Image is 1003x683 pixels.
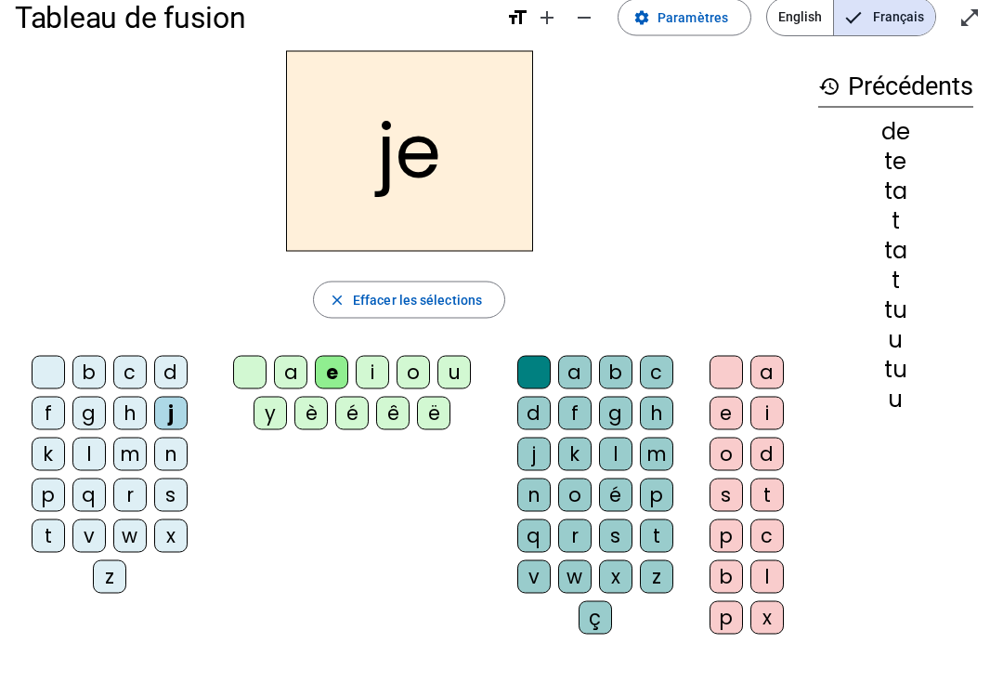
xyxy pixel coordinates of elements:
h3: Précédents [818,66,973,108]
div: j [517,438,551,471]
div: de [818,121,973,143]
mat-icon: format_size [506,7,528,29]
div: d [154,356,188,389]
div: x [599,560,632,594]
div: u [818,329,973,351]
div: p [640,479,673,512]
div: m [113,438,147,471]
div: l [599,438,632,471]
div: b [72,356,106,389]
div: f [558,397,592,430]
div: x [750,601,784,635]
div: o [397,356,430,389]
div: ta [818,180,973,203]
div: u [437,356,471,389]
div: p [710,519,743,553]
div: e [710,397,743,430]
div: e [315,356,348,389]
mat-icon: open_in_full [958,7,981,29]
div: z [640,560,673,594]
h2: je [286,51,533,252]
div: te [818,151,973,173]
div: é [599,479,632,512]
div: é [335,397,369,430]
div: tu [818,359,973,381]
button: Effacer les sélections [313,282,505,319]
div: o [710,438,743,471]
div: m [640,438,673,471]
div: t [32,519,65,553]
div: tu [818,299,973,322]
div: t [640,519,673,553]
span: Paramètres [658,7,728,29]
div: n [154,438,188,471]
div: q [517,519,551,553]
div: r [113,479,147,512]
div: f [32,397,65,430]
div: q [72,479,106,512]
div: l [750,560,784,594]
div: j [154,397,188,430]
div: y [254,397,287,430]
div: b [710,560,743,594]
mat-icon: settings [633,9,650,26]
div: a [558,356,592,389]
div: d [750,438,784,471]
div: c [750,519,784,553]
div: s [710,479,743,512]
div: t [818,269,973,292]
div: ta [818,240,973,262]
div: a [274,356,307,389]
div: g [599,397,632,430]
mat-icon: remove [573,7,595,29]
mat-icon: close [329,292,345,309]
div: p [710,601,743,635]
span: Effacer les sélections [353,289,482,311]
div: d [517,397,551,430]
div: h [640,397,673,430]
div: z [93,560,126,594]
div: o [558,479,592,512]
mat-icon: history [818,75,840,98]
div: t [818,210,973,232]
div: v [517,560,551,594]
div: b [599,356,632,389]
div: r [558,519,592,553]
div: n [517,479,551,512]
div: p [32,479,65,512]
div: x [154,519,188,553]
div: ê [376,397,410,430]
div: a [750,356,784,389]
div: c [640,356,673,389]
div: g [72,397,106,430]
div: v [72,519,106,553]
div: k [558,438,592,471]
div: i [750,397,784,430]
div: u [818,388,973,411]
div: ç [579,601,612,635]
div: ë [417,397,450,430]
div: h [113,397,147,430]
div: k [32,438,65,471]
div: w [113,519,147,553]
div: è [294,397,328,430]
div: c [113,356,147,389]
div: s [154,479,188,512]
div: l [72,438,106,471]
div: i [356,356,389,389]
div: s [599,519,632,553]
div: t [750,479,784,512]
mat-icon: add [536,7,558,29]
div: w [558,560,592,594]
